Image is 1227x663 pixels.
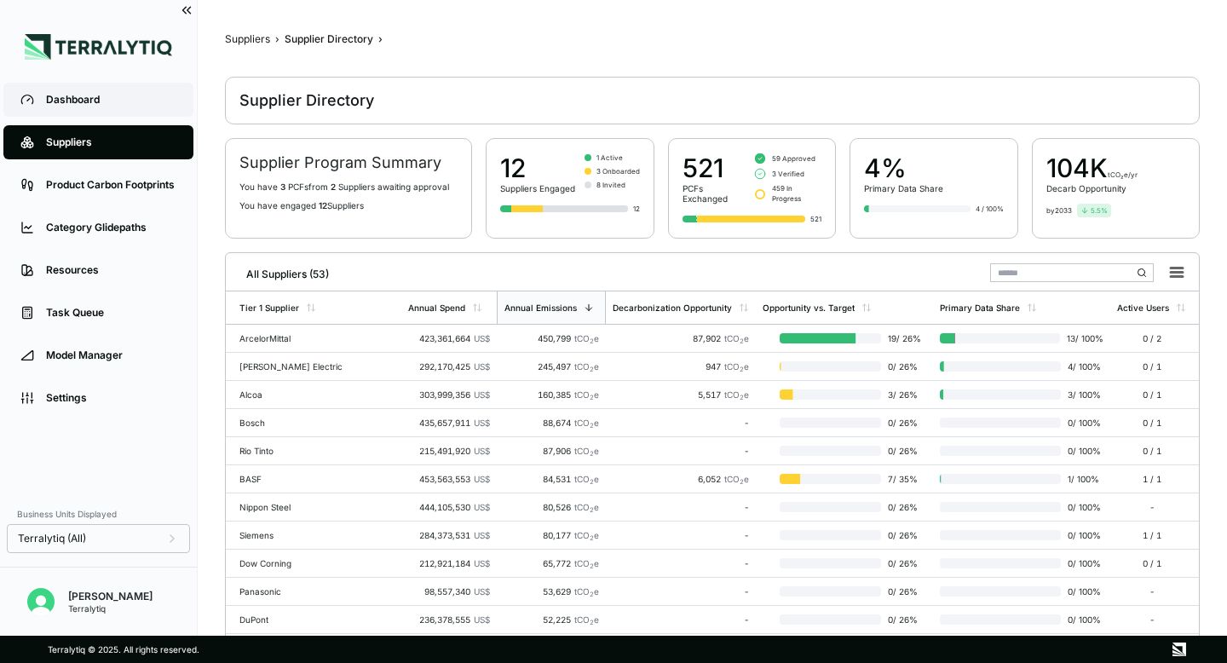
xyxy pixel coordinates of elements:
[275,32,279,46] span: ›
[474,558,490,568] span: US$
[881,614,926,625] span: 0 / 26 %
[504,418,599,428] div: 88,674
[239,90,374,111] div: Supplier Directory
[1117,558,1186,568] div: 0 / 1
[633,204,640,214] div: 12
[1046,153,1138,183] div: 104 K
[1061,474,1103,484] span: 1 / 100 %
[613,614,749,625] div: -
[1060,333,1103,343] span: 13 / 100 %
[239,361,395,372] div: [PERSON_NAME] Electric
[239,474,395,484] div: BASF
[474,586,490,597] span: US$
[408,303,465,313] div: Annual Spend
[772,153,815,164] span: 59 Approved
[1117,502,1186,512] div: -
[233,261,329,281] div: All Suppliers (53)
[590,478,594,486] sub: 2
[940,303,1020,313] div: Primary Data Share
[613,389,749,400] div: 5,517
[1117,389,1186,400] div: 0 / 1
[881,474,926,484] span: 7 / 35 %
[1117,418,1186,428] div: 0 / 1
[504,558,599,568] div: 65,772
[772,183,821,204] span: 459 In Progress
[408,586,490,597] div: 98,557,340
[613,446,749,456] div: -
[881,418,926,428] span: 0 / 26 %
[574,614,599,625] span: tCO e
[474,418,490,428] span: US$
[408,389,490,400] div: 303,999,356
[474,474,490,484] span: US$
[25,34,172,60] img: Logo
[1061,361,1103,372] span: 4 / 100 %
[504,502,599,512] div: 80,526
[500,183,575,193] div: Suppliers Engaged
[613,418,749,428] div: -
[504,361,599,372] div: 245,497
[574,502,599,512] span: tCO e
[590,506,594,514] sub: 2
[590,591,594,598] sub: 2
[474,446,490,456] span: US$
[239,303,299,313] div: Tier 1 Supplier
[613,530,749,540] div: -
[1117,614,1186,625] div: -
[1117,333,1186,343] div: 0 / 2
[46,349,176,362] div: Model Manager
[881,333,926,343] span: 19 / 26 %
[574,530,599,540] span: tCO e
[1117,530,1186,540] div: 1 / 1
[239,614,395,625] div: DuPont
[1117,446,1186,456] div: 0 / 1
[740,366,744,373] sub: 2
[590,450,594,458] sub: 2
[574,418,599,428] span: tCO e
[574,446,599,456] span: tCO e
[20,581,61,622] button: Open user button
[408,530,490,540] div: 284,373,531
[810,214,821,224] div: 521
[239,153,458,173] h2: Supplier Program Summary
[504,474,599,484] div: 84,531
[239,333,395,343] div: ArcelorMittal
[239,389,395,400] div: Alcoa
[881,530,926,540] span: 0 / 26 %
[239,558,395,568] div: Dow Corning
[504,530,599,540] div: 80,177
[1061,502,1103,512] span: 0 / 100 %
[1046,205,1072,216] div: by 2033
[504,614,599,625] div: 52,225
[1061,446,1103,456] span: 0 / 100 %
[596,180,625,190] span: 8 Invited
[1061,530,1103,540] span: 0 / 100 %
[772,169,804,179] span: 3 Verified
[504,303,577,313] div: Annual Emissions
[239,200,458,210] p: You have engaged Suppliers
[1046,183,1138,193] div: Decarb Opportunity
[239,586,395,597] div: Panasonic
[574,586,599,597] span: tCO e
[724,361,749,372] span: tCO e
[724,333,749,343] span: tCO e
[1061,586,1103,597] span: 0 / 100 %
[1061,558,1103,568] span: 0 / 100 %
[474,614,490,625] span: US$
[740,394,744,401] sub: 2
[1117,361,1186,372] div: 0 / 1
[408,614,490,625] div: 236,378,555
[590,619,594,626] sub: 2
[474,333,490,343] span: US$
[225,32,270,46] div: Suppliers
[590,422,594,430] sub: 2
[319,200,327,210] span: 12
[408,361,490,372] div: 292,170,425
[18,532,86,545] span: Terralytiq (All)
[724,474,749,484] span: tCO e
[613,586,749,597] div: -
[590,337,594,345] sub: 2
[7,504,190,524] div: Business Units Displayed
[574,474,599,484] span: tCO e
[740,337,744,345] sub: 2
